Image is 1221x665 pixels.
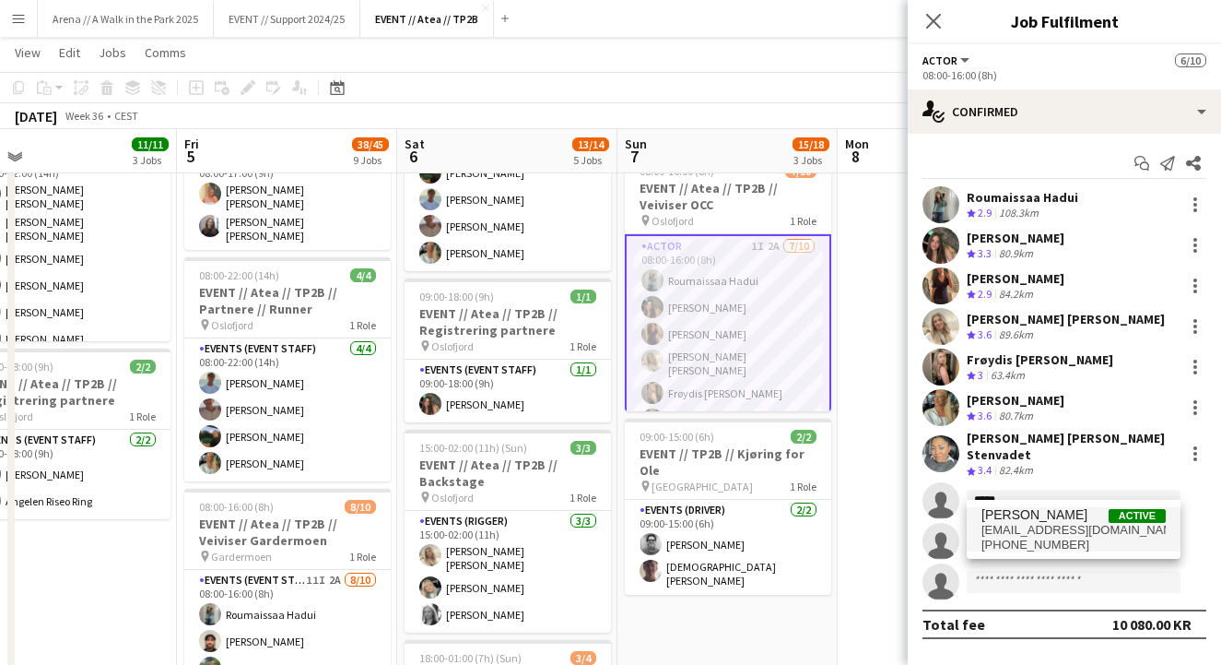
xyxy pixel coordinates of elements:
[981,507,1087,523] span: Linda Ngo
[652,480,753,493] span: [GEOGRAPHIC_DATA]
[978,368,983,382] span: 3
[981,538,1166,552] span: +4745488692
[625,500,831,595] app-card-role: Events (Driver)2/209:00-15:00 (6h)[PERSON_NAME][DEMOGRAPHIC_DATA][PERSON_NAME]
[211,318,253,332] span: Oslofjord
[214,1,360,37] button: EVENT // Support 2024/25
[360,1,494,37] button: EVENT // Atea // TP2B
[995,327,1037,343] div: 89.6km
[59,44,80,61] span: Edit
[405,457,611,490] h3: EVENT // Atea // TP2B // Backstage
[419,290,494,303] span: 09:00-18:00 (9h)
[91,41,134,65] a: Jobs
[845,136,869,152] span: Mon
[405,360,611,422] app-card-role: Events (Event Staff)1/109:00-18:00 (9h)[PERSON_NAME]
[922,53,957,67] span: Actor
[978,327,992,341] span: 3.6
[7,41,48,65] a: View
[995,287,1037,303] div: 84.2km
[419,651,522,665] span: 18:00-01:00 (7h) (Sun)
[572,137,609,151] span: 13/14
[967,311,1165,327] div: [PERSON_NAME] [PERSON_NAME]
[349,318,376,332] span: 1 Role
[792,137,829,151] span: 15/18
[182,146,199,167] span: 5
[419,441,527,455] span: 15:00-02:00 (11h) (Sun)
[842,146,869,167] span: 8
[431,339,474,353] span: Oslofjord
[625,180,831,213] h3: EVENT // Atea // TP2B // Veiviser OCC
[995,206,1042,221] div: 108.3km
[569,491,596,505] span: 1 Role
[967,270,1064,287] div: [PERSON_NAME]
[405,128,611,271] app-card-role: Events (Event Staff)4/408:00-22:00 (14h)[PERSON_NAME][PERSON_NAME][PERSON_NAME][PERSON_NAME]
[790,480,816,493] span: 1 Role
[652,214,694,228] span: Oslofjord
[1175,53,1206,67] span: 6/10
[199,268,279,282] span: 08:00-22:00 (14h)
[405,430,611,633] app-job-card: 15:00-02:00 (11h) (Sun)3/3EVENT // Atea // TP2B // Backstage Oslofjord1 RoleEvents (Rigger)3/315:...
[569,339,596,353] span: 1 Role
[570,651,596,665] span: 3/4
[137,41,194,65] a: Comms
[978,246,992,260] span: 3.3
[625,419,831,595] app-job-card: 09:00-15:00 (6h)2/2EVENT // TP2B // Kjøring for Ole [GEOGRAPHIC_DATA]1 RoleEvents (Driver)2/209:0...
[1112,615,1192,634] div: 10 080.00 KR
[995,463,1037,479] div: 82.4km
[211,550,272,564] span: Gardermoen
[791,430,816,444] span: 2/2
[184,338,391,481] app-card-role: Events (Event Staff)4/408:00-22:00 (14h)[PERSON_NAME][PERSON_NAME][PERSON_NAME][PERSON_NAME]
[570,441,596,455] span: 3/3
[184,284,391,317] h3: EVENT // Atea // TP2B // Partnere // Runner
[625,138,831,411] div: Updated08:00-16:00 (8h)7/10EVENT // Atea // TP2B // Veiviser OCC Oslofjord1 RoleActor1I2A7/1008:0...
[967,430,1177,463] div: [PERSON_NAME] [PERSON_NAME] Stenvadet
[625,234,831,552] app-card-role: Actor1I2A7/1008:00-16:00 (8h)Roumaissaa Hadui[PERSON_NAME][PERSON_NAME][PERSON_NAME] [PERSON_NAME...
[978,287,992,301] span: 2.9
[405,511,611,633] app-card-role: Events (Rigger)3/315:00-02:00 (11h)[PERSON_NAME] [PERSON_NAME][PERSON_NAME][PERSON_NAME]
[978,206,992,220] span: 2.9
[967,230,1064,246] div: [PERSON_NAME]
[405,279,611,422] app-job-card: 09:00-18:00 (9h)1/1EVENT // Atea // TP2B // Registrering partnere Oslofjord1 RoleEvents (Event St...
[922,53,972,67] button: Actor
[625,136,647,152] span: Sun
[61,109,107,123] span: Week 36
[987,368,1028,384] div: 63.4km
[15,44,41,61] span: View
[967,351,1113,368] div: Frøydis [PERSON_NAME]
[405,136,425,152] span: Sat
[573,153,608,167] div: 5 Jobs
[640,430,714,444] span: 09:00-15:00 (6h)
[922,615,985,634] div: Total fee
[1109,509,1166,523] span: Active
[129,410,156,423] span: 1 Role
[790,214,816,228] span: 1 Role
[908,89,1221,134] div: Confirmed
[995,246,1037,262] div: 80.9km
[570,290,596,303] span: 1/1
[981,523,1166,538] span: lindaango99@gmail.com
[52,41,88,65] a: Edit
[132,137,169,151] span: 11/11
[15,107,57,125] div: [DATE]
[622,146,647,167] span: 7
[99,44,126,61] span: Jobs
[995,409,1037,424] div: 80.7km
[184,136,199,152] span: Fri
[967,392,1064,409] div: [PERSON_NAME]
[349,550,376,564] span: 1 Role
[133,153,168,167] div: 3 Jobs
[184,257,391,481] app-job-card: 08:00-22:00 (14h)4/4EVENT // Atea // TP2B // Partnere // Runner Oslofjord1 RoleEvents (Event Staf...
[350,268,376,282] span: 4/4
[145,44,186,61] span: Comms
[978,409,992,422] span: 3.6
[402,146,425,167] span: 6
[199,500,274,514] span: 08:00-16:00 (8h)
[793,153,828,167] div: 3 Jobs
[405,305,611,338] h3: EVENT // Atea // TP2B // Registrering partnere
[352,137,389,151] span: 38/45
[353,153,388,167] div: 9 Jobs
[345,500,376,514] span: 8/10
